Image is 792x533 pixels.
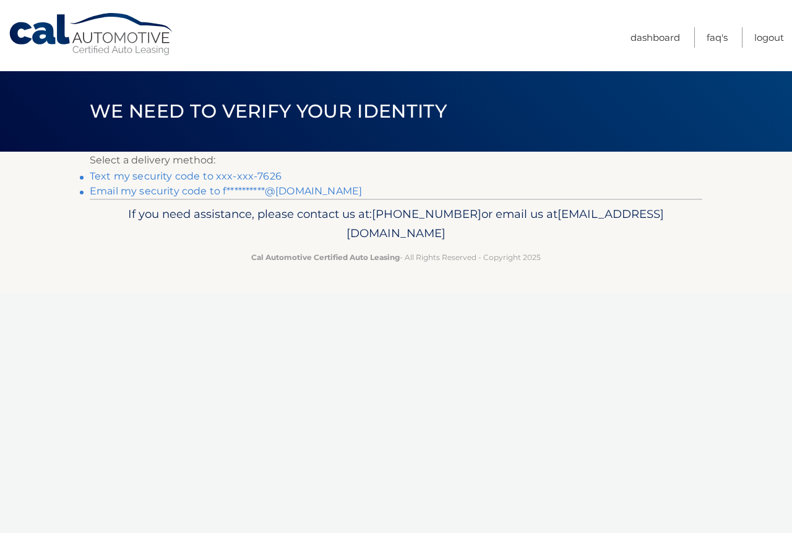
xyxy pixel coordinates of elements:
strong: Cal Automotive Certified Auto Leasing [251,253,400,262]
p: - All Rights Reserved - Copyright 2025 [98,251,694,264]
p: Select a delivery method: [90,152,702,169]
span: [PHONE_NUMBER] [372,207,481,221]
a: Email my security code to f**********@[DOMAIN_NAME] [90,185,362,197]
p: If you need assistance, please contact us at: or email us at [98,204,694,244]
a: Logout [754,27,784,48]
a: Dashboard [631,27,680,48]
span: We need to verify your identity [90,100,447,123]
a: FAQ's [707,27,728,48]
a: Text my security code to xxx-xxx-7626 [90,170,282,182]
a: Cal Automotive [8,12,175,56]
